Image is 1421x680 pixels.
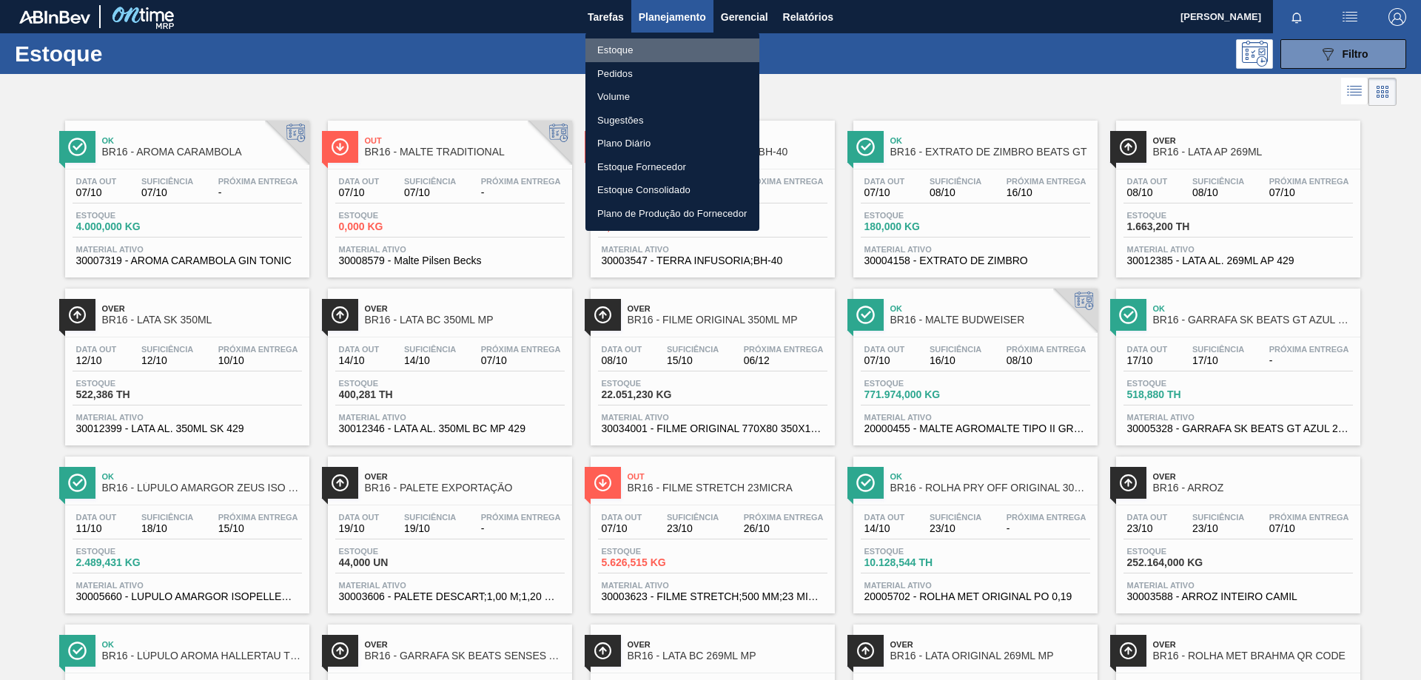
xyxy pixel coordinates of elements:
a: Estoque Consolidado [585,178,759,202]
a: Plano Diário [585,132,759,155]
a: Estoque [585,38,759,62]
a: Pedidos [585,62,759,86]
a: Volume [585,85,759,109]
a: Estoque Fornecedor [585,155,759,179]
a: Plano de Produção do Fornecedor [585,202,759,226]
a: Sugestões [585,109,759,132]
